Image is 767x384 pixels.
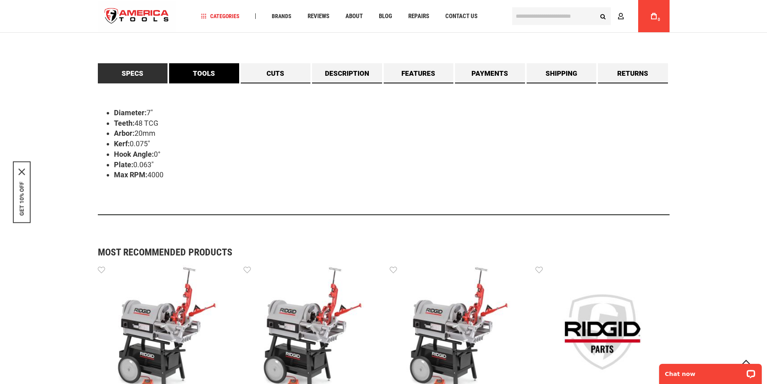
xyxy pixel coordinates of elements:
svg: close icon [19,168,25,175]
li: 7" [114,108,670,118]
strong: Teeth: [114,119,134,127]
a: Blog [375,11,396,22]
span: Brands [272,13,292,19]
span: Categories [201,13,240,19]
span: Reviews [308,13,329,19]
a: Shipping [527,63,597,83]
a: Categories [197,11,243,22]
span: About [345,13,363,19]
a: Description [312,63,382,83]
a: store logo [98,1,176,31]
iframe: LiveChat chat widget [654,359,767,384]
strong: Hook Angle: [114,150,154,158]
strong: Most Recommended Products [98,247,641,257]
span: 0 [658,17,660,22]
button: Search [595,8,611,24]
button: Close [19,168,25,175]
strong: Plate: [114,160,133,169]
strong: Kerf: [114,139,130,148]
a: Contact Us [442,11,481,22]
li: 0.063" [114,160,670,170]
span: Repairs [408,13,429,19]
span: Blog [379,13,392,19]
a: Reviews [304,11,333,22]
a: Returns [598,63,668,83]
span: Contact Us [445,13,478,19]
a: Tools [169,63,239,83]
a: About [342,11,366,22]
strong: Max RPM: [114,170,147,179]
img: America Tools [98,1,176,31]
strong: Arbor: [114,129,134,137]
li: 0° [114,149,670,160]
strong: Diameter: [114,108,147,117]
li: 20mm [114,128,670,139]
a: Cuts [241,63,311,83]
a: Brands [268,11,295,22]
li: 48 TCG [114,118,670,129]
li: 0.075" [114,139,670,149]
a: Repairs [405,11,433,22]
button: GET 10% OFF [19,181,25,216]
a: Features [384,63,454,83]
a: Specs [98,63,168,83]
a: Payments [455,63,525,83]
li: 4000 [114,170,670,180]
